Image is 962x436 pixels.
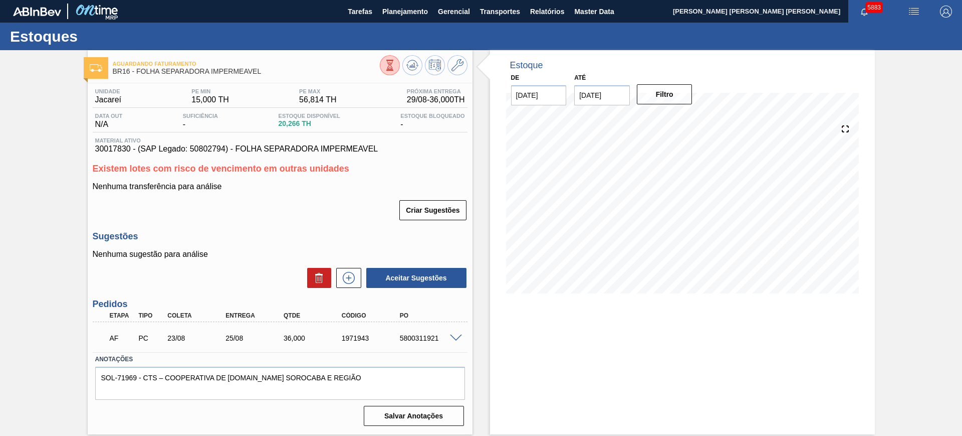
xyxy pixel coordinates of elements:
[93,113,125,129] div: N/A
[165,334,230,342] div: 23/08/2025
[364,406,464,426] button: Salvar Anotações
[93,231,467,242] h3: Sugestões
[180,113,220,129] div: -
[13,7,61,16] img: TNhmsLtSVTkK8tSr43FrP2fwEKptu5GPRR3wAAAABJRU5ErkJggg==
[637,84,692,104] button: Filtro
[398,113,467,129] div: -
[10,31,188,42] h1: Estoques
[402,55,422,75] button: Atualizar Gráfico
[407,88,465,94] span: Próxima Entrega
[511,85,567,105] input: dd/mm/yyyy
[574,85,630,105] input: dd/mm/yyyy
[382,6,428,18] span: Planejamento
[299,88,336,94] span: PE MAX
[281,334,346,342] div: 36,000
[848,5,880,19] button: Notificações
[113,61,380,67] span: Aguardando Faturamento
[339,312,404,319] div: Código
[865,2,883,13] span: 5883
[191,88,228,94] span: PE MIN
[400,113,464,119] span: Estoque Bloqueado
[480,6,520,18] span: Transportes
[95,113,123,119] span: Data out
[95,352,465,367] label: Anotações
[136,312,166,319] div: Tipo
[574,74,586,81] label: Até
[136,334,166,342] div: Pedido de Compra
[107,312,137,319] div: Etapa
[299,95,336,104] span: 56,814 TH
[165,312,230,319] div: Coleta
[113,68,380,75] span: BR16 - FOLHA SEPARADORA IMPERMEAVEL
[397,312,462,319] div: PO
[281,312,346,319] div: Qtde
[407,95,465,104] span: 29/08 - 36,000 TH
[400,199,467,221] div: Criar Sugestões
[339,334,404,342] div: 1971943
[95,95,121,104] span: Jacareí
[93,299,467,310] h3: Pedidos
[425,55,445,75] button: Programar Estoque
[93,250,467,259] p: Nenhuma sugestão para análise
[510,60,543,71] div: Estoque
[399,200,466,220] button: Criar Sugestões
[223,312,288,319] div: Entrega
[366,268,466,288] button: Aceitar Sugestões
[574,6,614,18] span: Master Data
[511,74,520,81] label: De
[438,6,470,18] span: Gerencial
[302,268,331,288] div: Excluir Sugestões
[183,113,218,119] span: Suficiência
[397,334,462,342] div: 5800311921
[940,6,952,18] img: Logout
[95,88,121,94] span: Unidade
[223,334,288,342] div: 25/08/2025
[447,55,467,75] button: Ir ao Master Data / Geral
[93,164,349,174] span: Existem lotes com risco de vencimento em outras unidades
[110,334,135,342] p: AF
[530,6,564,18] span: Relatórios
[279,113,340,119] span: Estoque Disponível
[908,6,920,18] img: userActions
[93,182,467,191] p: Nenhuma transferência para análise
[95,137,465,143] span: Material ativo
[90,64,102,72] img: Ícone
[107,327,137,349] div: Aguardando Faturamento
[361,267,467,289] div: Aceitar Sugestões
[95,144,465,154] span: 30017830 - (SAP Legado: 50802794) - FOLHA SEPARADORA IMPERMEAVEL
[380,55,400,75] button: Visão Geral dos Estoques
[331,268,361,288] div: Nova sugestão
[191,95,228,104] span: 15,000 TH
[279,120,340,127] span: 20,266 TH
[348,6,372,18] span: Tarefas
[95,367,465,400] textarea: SOL-71969 - CTS – COOPERATIVA DE [DOMAIN_NAME] SOROCABA E REGIÃO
